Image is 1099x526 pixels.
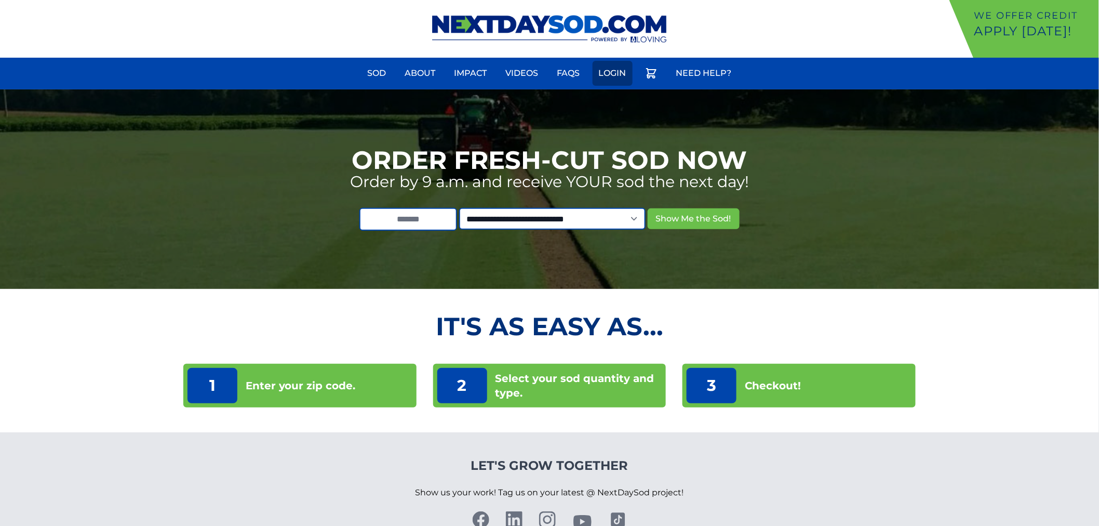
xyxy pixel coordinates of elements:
a: Sod [361,61,393,86]
p: 2 [437,368,487,403]
h2: It's as Easy As... [183,314,916,339]
p: Checkout! [745,378,801,393]
a: Login [593,61,633,86]
a: About [399,61,442,86]
p: Show us your work! Tag us on your latest @ NextDaySod project! [416,474,684,511]
p: Apply [DATE]! [974,23,1095,40]
a: Impact [448,61,493,86]
p: Order by 9 a.m. and receive YOUR sod the next day! [350,173,749,191]
p: 3 [687,368,736,403]
h4: Let's Grow Together [416,457,684,474]
p: Select your sod quantity and type. [495,371,662,400]
button: Show Me the Sod! [648,208,740,229]
p: Enter your zip code. [246,378,356,393]
p: We offer Credit [974,8,1095,23]
h1: Order Fresh-Cut Sod Now [352,148,747,173]
a: Videos [500,61,545,86]
p: 1 [187,368,237,403]
a: FAQs [551,61,586,86]
a: Need Help? [670,61,738,86]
